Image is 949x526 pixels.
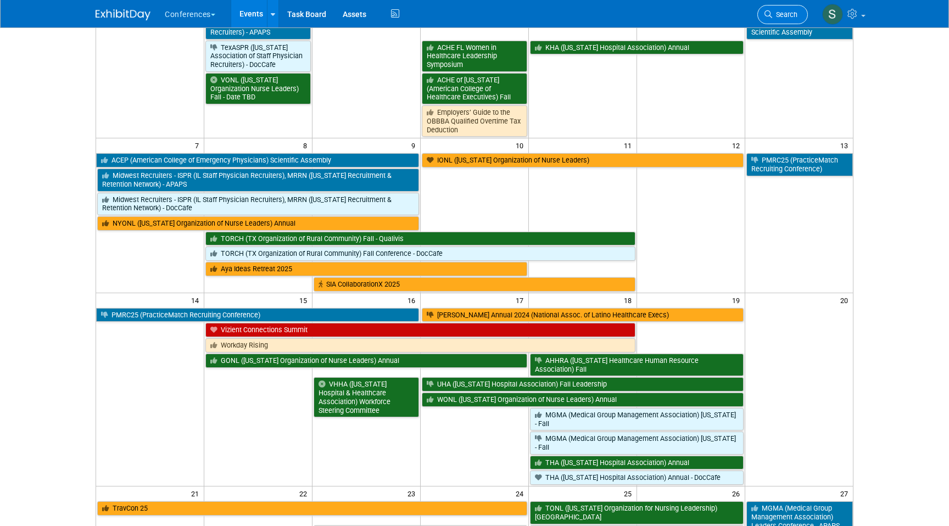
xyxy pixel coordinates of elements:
[298,486,312,500] span: 22
[746,153,853,176] a: PMRC25 (PracticeMatch Recruiting Conference)
[422,393,744,407] a: WONL ([US_STATE] Organization of Nurse Leaders) Annual
[97,193,419,215] a: Midwest Recruiters - ISPR (IL Staff Physician Recruiters), MRRN ([US_STATE] Recruitment & Retenti...
[530,41,744,55] a: KHA ([US_STATE] Hospital Association) Annual
[530,408,744,430] a: MGMA (Medical Group Management Association) [US_STATE] - Fall
[205,354,527,368] a: GONL ([US_STATE] Organization of Nurse Leaders) Annual
[731,486,745,500] span: 26
[96,9,150,20] img: ExhibitDay
[515,486,528,500] span: 24
[96,308,419,322] a: PMRC25 (PracticeMatch Recruiting Conference)
[839,293,853,307] span: 20
[731,138,745,152] span: 12
[422,41,527,72] a: ACHE FL Women in Healthcare Leadership Symposium
[839,138,853,152] span: 13
[205,73,311,104] a: VONL ([US_STATE] Organization Nurse Leaders) Fall - Date TBD
[530,501,744,524] a: TONL ([US_STATE] Organization for Nursing Leadership) [GEOGRAPHIC_DATA]
[530,354,744,376] a: AHHRA ([US_STATE] Healthcare Human Resource Association) Fall
[772,10,797,19] span: Search
[97,501,527,516] a: TravCon 25
[314,377,419,417] a: VHHA ([US_STATE] Hospital & Healthcare Association) Workforce Steering Committee
[822,4,843,25] img: Sophie Buffo
[190,486,204,500] span: 21
[406,293,420,307] span: 16
[205,232,635,246] a: TORCH (TX Organization of Rural Community) Fall - Qualivis
[410,138,420,152] span: 9
[515,138,528,152] span: 10
[530,456,744,470] a: THA ([US_STATE] Hospital Association) Annual
[205,262,527,276] a: Aya Ideas Retreat 2025
[757,5,808,24] a: Search
[97,216,419,231] a: NYONL ([US_STATE] Organization of Nurse Leaders) Annual
[623,293,637,307] span: 18
[623,486,637,500] span: 25
[515,293,528,307] span: 17
[205,323,635,337] a: Vizient Connections Summit
[839,486,853,500] span: 27
[302,138,312,152] span: 8
[205,338,635,352] a: Workday Rising
[194,138,204,152] span: 7
[190,293,204,307] span: 14
[97,169,419,191] a: Midwest Recruiters - ISPR (IL Staff Physician Recruiters), MRRN ([US_STATE] Recruitment & Retenti...
[314,277,635,292] a: SIA CollaborationX 2025
[422,377,744,391] a: UHA ([US_STATE] Hospital Association) Fall Leadership
[205,247,635,261] a: TORCH (TX Organization of Rural Community) Fall Conference - DocCafe
[205,41,311,72] a: TexASPR ([US_STATE] Association of Staff Physician Recruiters) - DocCafe
[406,486,420,500] span: 23
[530,432,744,454] a: MGMA (Medical Group Management Association) [US_STATE] - Fall
[422,153,744,167] a: IONL ([US_STATE] Organization of Nurse Leaders)
[422,308,744,322] a: [PERSON_NAME] Annual 2024 (National Assoc. of Latino Healthcare Execs)
[298,293,312,307] span: 15
[623,138,637,152] span: 11
[422,73,527,104] a: ACHE of [US_STATE] (American College of Healthcare Executives) Fall
[731,293,745,307] span: 19
[530,471,744,485] a: THA ([US_STATE] Hospital Association) Annual - DocCafe
[96,153,419,167] a: ACEP (American College of Emergency Physicians) Scientific Assembly
[422,105,527,137] a: Employers’ Guide to the OBBBA Qualified Overtime Tax Deduction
